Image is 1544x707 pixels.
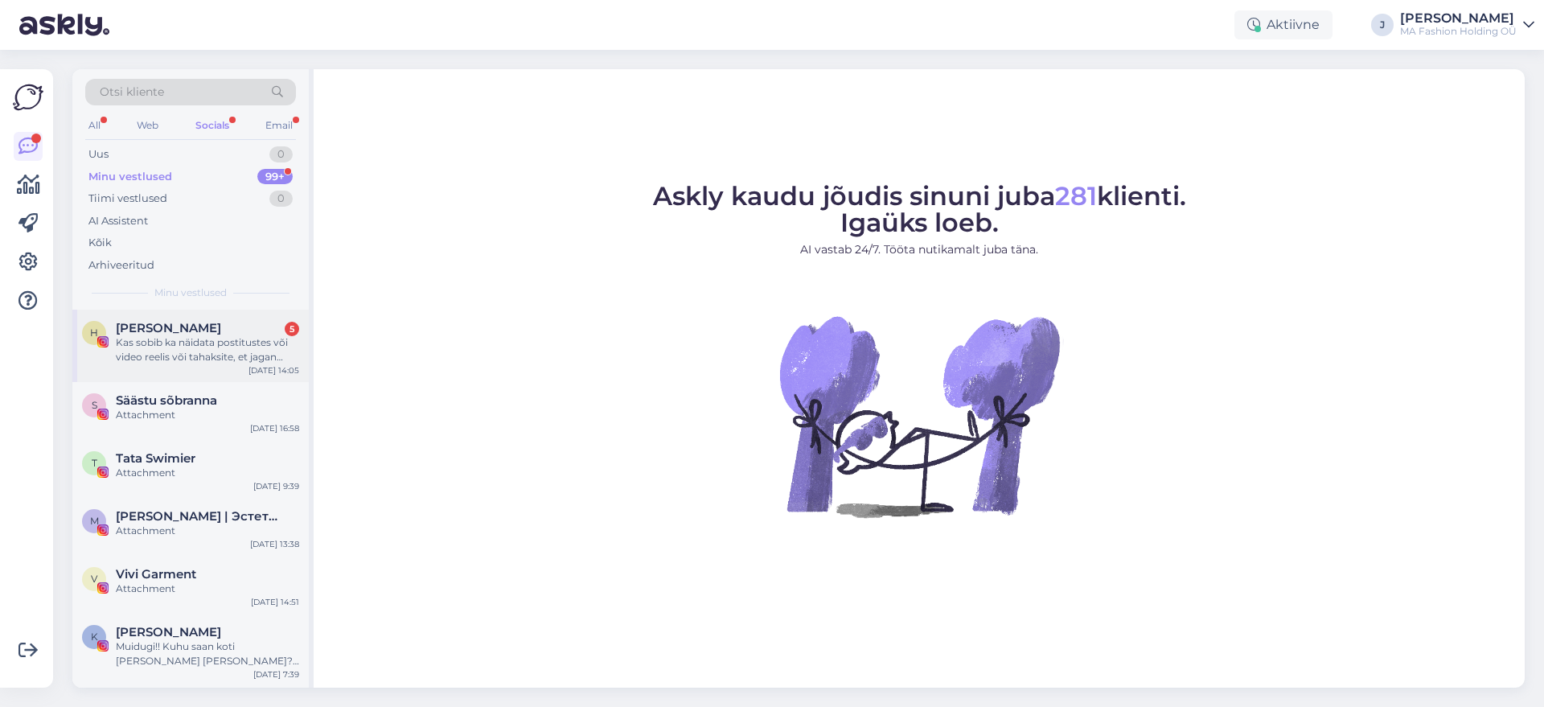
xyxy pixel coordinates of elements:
[88,191,167,207] div: Tiimi vestlused
[91,631,98,643] span: K
[253,668,299,680] div: [DATE] 7:39
[100,84,164,101] span: Otsi kliente
[1400,25,1517,38] div: MA Fashion Holding OÜ
[116,466,299,480] div: Attachment
[250,422,299,434] div: [DATE] 16:58
[116,509,283,524] span: Margarita Tsabijeva | Эстетическая косметология 🇪🇪
[1234,10,1333,39] div: Aktiivne
[92,399,97,411] span: S
[13,82,43,113] img: Askly Logo
[88,213,148,229] div: AI Assistent
[90,515,99,527] span: M
[88,169,172,185] div: Minu vestlused
[88,235,112,251] div: Kõik
[116,524,299,538] div: Attachment
[116,582,299,596] div: Attachment
[88,146,109,162] div: Uus
[1400,12,1517,25] div: [PERSON_NAME]
[116,451,195,466] span: Tata Swimier
[88,257,154,273] div: Arhiveeritud
[257,169,293,185] div: 99+
[91,573,97,585] span: V
[116,335,299,364] div: Kas sobib ka näidata postitustes või video reelis või tahaksite, et jagan ainult storydes hetkel?
[1371,14,1394,36] div: J
[653,241,1186,258] p: AI vastab 24/7. Tööta nutikamalt juba täna.
[251,596,299,608] div: [DATE] 14:51
[116,639,299,668] div: Muidugi!! Kuhu saan koti [PERSON_NAME] [PERSON_NAME]? 🙏🏽
[116,408,299,422] div: Attachment
[116,567,196,582] span: Vivi Garment
[653,180,1186,238] span: Askly kaudu jõudis sinuni juba klienti. Igaüks loeb.
[285,322,299,336] div: 5
[269,191,293,207] div: 0
[269,146,293,162] div: 0
[253,480,299,492] div: [DATE] 9:39
[90,327,98,339] span: H
[262,115,296,136] div: Email
[116,625,221,639] span: Kevad Belle
[85,115,104,136] div: All
[1400,12,1534,38] a: [PERSON_NAME]MA Fashion Holding OÜ
[192,115,232,136] div: Socials
[250,538,299,550] div: [DATE] 13:38
[774,271,1064,561] img: No Chat active
[116,393,217,408] span: Säästu sõbranna
[248,364,299,376] div: [DATE] 14:05
[154,286,227,300] span: Minu vestlused
[1055,180,1097,212] span: 281
[133,115,162,136] div: Web
[92,457,97,469] span: T
[116,321,221,335] span: Helge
